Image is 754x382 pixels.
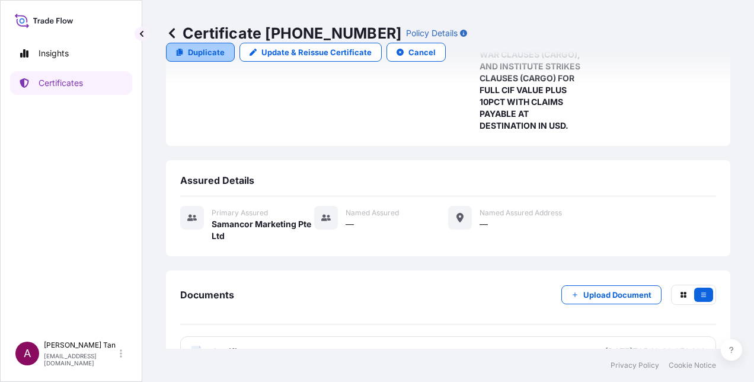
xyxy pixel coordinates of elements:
[212,218,314,242] span: Samancor Marketing Pte Ltd
[39,77,83,89] p: Certificates
[561,285,662,304] button: Upload Document
[669,361,716,370] a: Cookie Notice
[10,42,132,65] a: Insights
[180,289,234,301] span: Documents
[239,43,382,62] a: Update & Reissue Certificate
[44,352,117,367] p: [EMAIL_ADDRESS][DOMAIN_NAME]
[386,43,446,62] button: Cancel
[346,218,354,230] span: —
[611,361,659,370] a: Privacy Policy
[406,27,458,39] p: Policy Details
[408,46,436,58] p: Cancel
[44,340,117,350] p: [PERSON_NAME] Tan
[480,218,488,230] span: —
[346,208,399,218] span: Named Assured
[605,346,706,358] div: [DATE]T05:13:39.379403
[166,43,235,62] a: Duplicate
[39,47,69,59] p: Insights
[180,336,716,367] a: PDFCertificate[DATE]T05:13:39.379403
[188,46,225,58] p: Duplicate
[10,71,132,95] a: Certificates
[24,348,31,359] span: A
[180,174,254,186] span: Assured Details
[583,289,651,301] p: Upload Document
[480,208,562,218] span: Named Assured Address
[261,46,372,58] p: Update & Reissue Certificate
[212,208,268,218] span: Primary assured
[212,346,254,358] span: Certificate
[166,24,401,43] p: Certificate [PHONE_NUMBER]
